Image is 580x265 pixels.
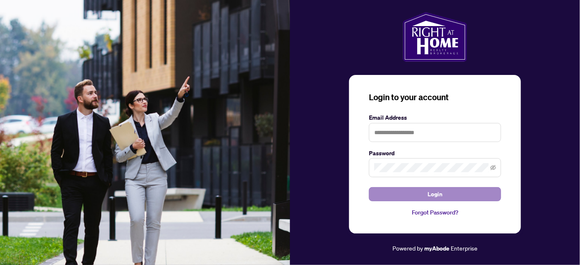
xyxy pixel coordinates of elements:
[424,244,449,253] a: myAbode
[392,244,423,252] span: Powered by
[369,113,501,122] label: Email Address
[403,12,467,62] img: ma-logo
[369,187,501,201] button: Login
[428,188,442,201] span: Login
[451,244,478,252] span: Enterprise
[369,92,501,103] h3: Login to your account
[490,165,496,171] span: eye-invisible
[369,149,501,158] label: Password
[369,208,501,217] a: Forgot Password?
